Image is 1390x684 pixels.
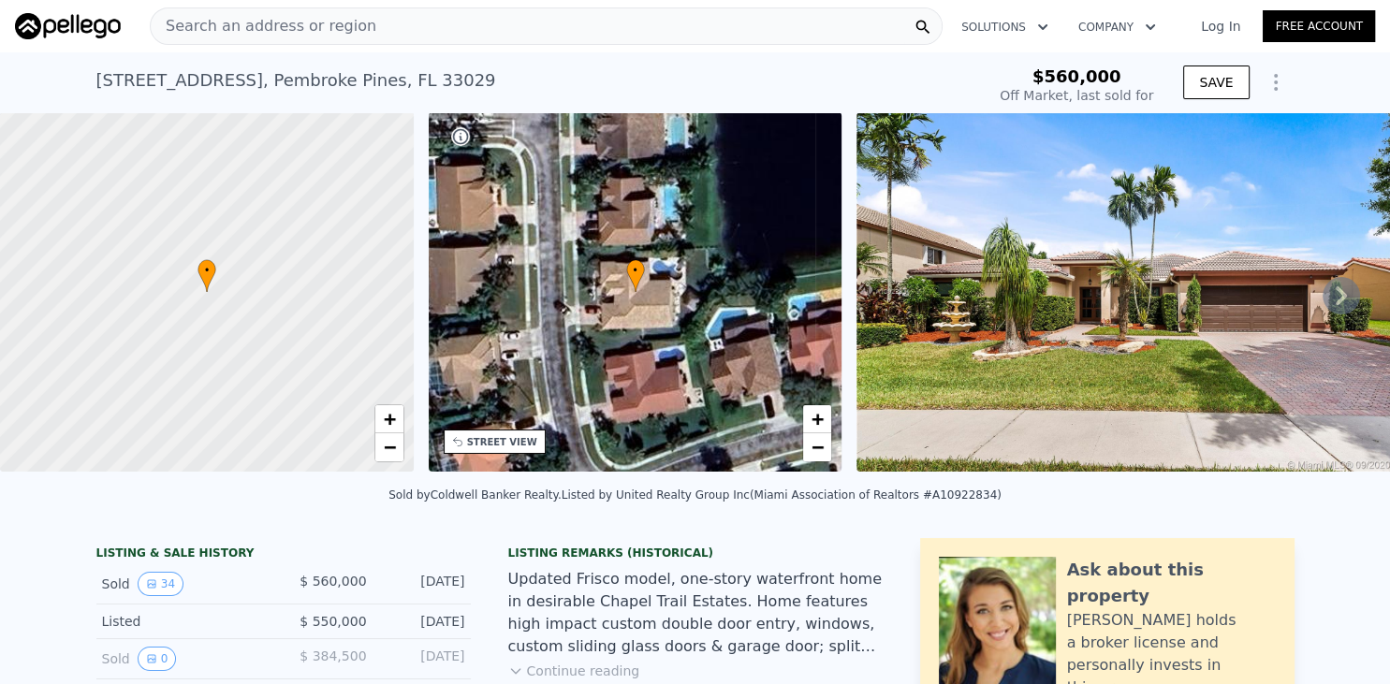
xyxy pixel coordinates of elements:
[812,435,824,458] span: −
[1183,65,1249,99] button: SAVE
[382,647,465,671] div: [DATE]
[102,612,269,631] div: Listed
[467,435,537,449] div: STREET VIEW
[102,647,269,671] div: Sold
[382,572,465,596] div: [DATE]
[626,259,645,292] div: •
[198,262,216,279] span: •
[383,435,395,458] span: −
[383,407,395,430] span: +
[151,15,376,37] span: Search an address or region
[96,546,471,564] div: LISTING & SALE HISTORY
[300,614,366,629] span: $ 550,000
[803,433,831,461] a: Zoom out
[96,67,496,94] div: [STREET_ADDRESS] , Pembroke Pines , FL 33029
[300,574,366,589] span: $ 560,000
[138,647,177,671] button: View historical data
[1178,17,1263,36] a: Log In
[375,405,403,433] a: Zoom in
[1263,10,1375,42] a: Free Account
[102,572,269,596] div: Sold
[626,262,645,279] span: •
[138,572,183,596] button: View historical data
[388,488,561,502] div: Sold by Coldwell Banker Realty .
[812,407,824,430] span: +
[803,405,831,433] a: Zoom in
[1000,86,1153,105] div: Off Market, last sold for
[946,10,1063,44] button: Solutions
[1067,557,1276,609] div: Ask about this property
[562,488,1002,502] div: Listed by United Realty Group Inc (Miami Association of Realtors #A10922834)
[375,433,403,461] a: Zoom out
[15,13,121,39] img: Pellego
[1257,64,1295,101] button: Show Options
[382,612,465,631] div: [DATE]
[508,662,640,680] button: Continue reading
[198,259,216,292] div: •
[508,568,883,658] div: Updated Frisco model, one-story waterfront home in desirable Chapel Trail Estates. Home features ...
[1032,66,1121,86] span: $560,000
[1063,10,1171,44] button: Company
[508,546,883,560] div: Listing Remarks (Historical)
[300,648,366,663] span: $ 384,500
